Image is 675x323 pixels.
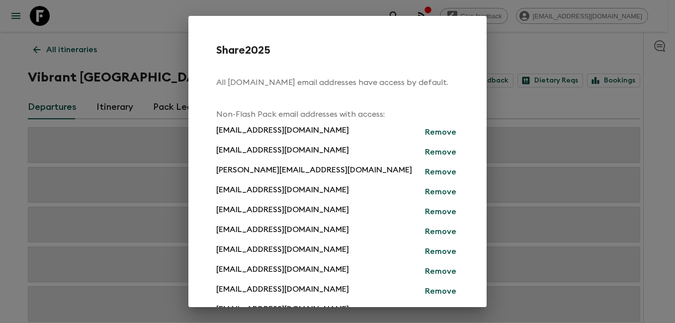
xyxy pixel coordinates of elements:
p: [EMAIL_ADDRESS][DOMAIN_NAME] [216,243,349,259]
p: [EMAIL_ADDRESS][DOMAIN_NAME] [216,144,349,160]
p: [EMAIL_ADDRESS][DOMAIN_NAME] [216,303,349,319]
p: [EMAIL_ADDRESS][DOMAIN_NAME] [216,184,349,200]
button: Remove [422,144,459,160]
p: Remove [425,265,456,277]
p: Remove [425,285,456,297]
p: Non-Flash Pack email addresses with access: [216,108,459,120]
button: Remove [422,204,459,220]
h2: Share 2025 [216,44,459,57]
button: Remove [422,243,459,259]
p: Remove [425,186,456,198]
button: Remove [422,124,459,140]
p: [EMAIL_ADDRESS][DOMAIN_NAME] [216,124,349,140]
p: Remove [425,226,456,238]
p: [PERSON_NAME][EMAIL_ADDRESS][DOMAIN_NAME] [216,164,412,180]
button: Remove [422,224,459,240]
p: [EMAIL_ADDRESS][DOMAIN_NAME] [216,263,349,279]
p: [EMAIL_ADDRESS][DOMAIN_NAME] [216,204,349,220]
p: Remove [425,305,456,317]
p: Remove [425,126,456,138]
p: Remove [425,146,456,158]
p: Remove [425,166,456,178]
p: Remove [425,245,456,257]
button: Remove [422,303,459,319]
p: Remove [425,206,456,218]
p: [EMAIL_ADDRESS][DOMAIN_NAME] [216,283,349,299]
button: Remove [422,283,459,299]
button: Remove [422,263,459,279]
button: Remove [422,184,459,200]
p: All [DOMAIN_NAME] email addresses have access by default. [216,77,459,88]
button: Remove [422,164,459,180]
p: [EMAIL_ADDRESS][DOMAIN_NAME] [216,224,349,240]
